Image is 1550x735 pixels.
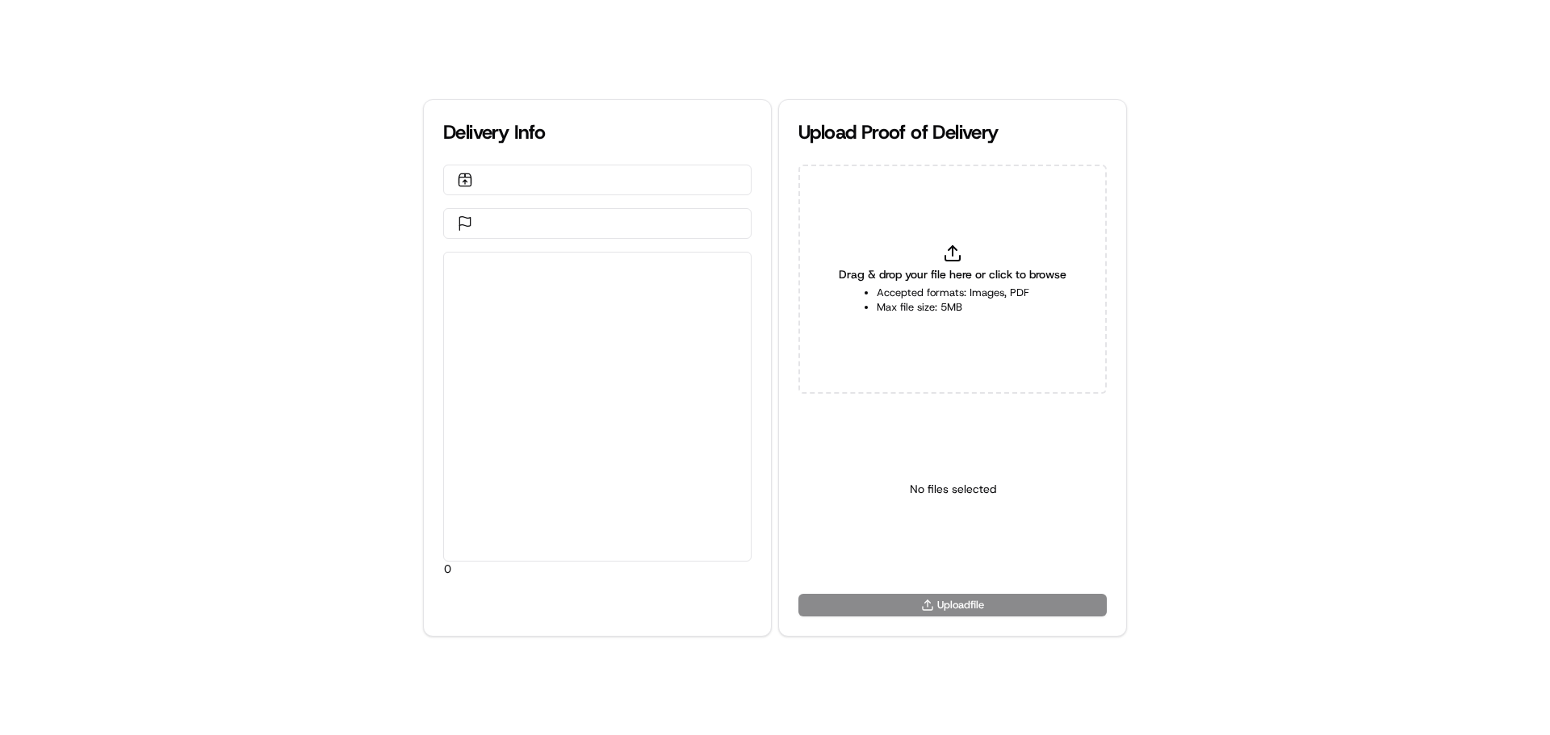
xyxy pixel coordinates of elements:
li: Accepted formats: Images, PDF [877,286,1029,300]
div: Upload Proof of Delivery [798,119,1107,145]
li: Max file size: 5MB [877,300,1029,315]
span: Drag & drop your file here or click to browse [839,266,1066,282]
div: 0 [444,253,751,561]
p: No files selected [910,481,996,497]
div: Delivery Info [443,119,752,145]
